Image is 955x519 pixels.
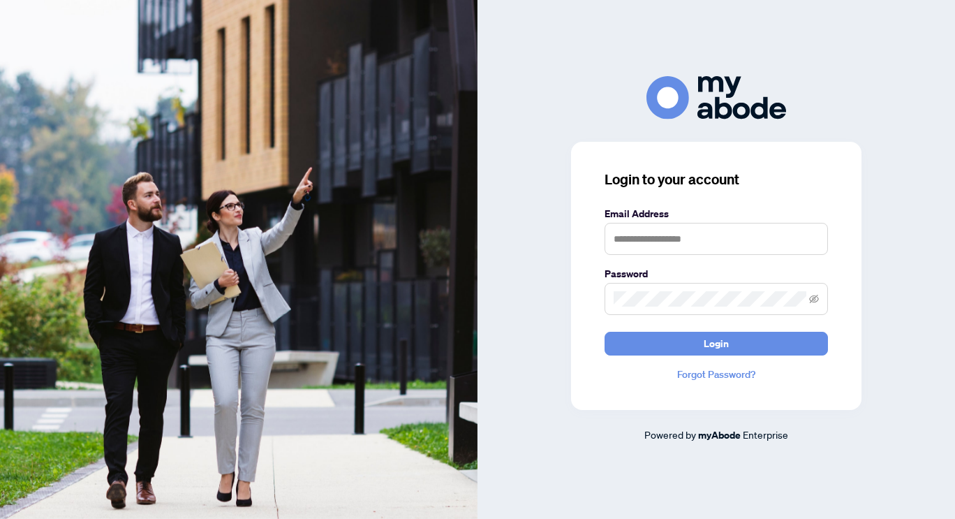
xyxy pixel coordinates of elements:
h3: Login to your account [605,170,828,189]
button: Login [605,332,828,356]
img: ma-logo [646,76,786,119]
span: Login [704,332,729,355]
label: Password [605,266,828,282]
a: Forgot Password? [605,367,828,382]
span: Powered by [644,428,696,441]
label: Email Address [605,206,828,221]
span: eye-invisible [809,294,819,304]
span: Enterprise [743,428,788,441]
a: myAbode [698,427,741,443]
